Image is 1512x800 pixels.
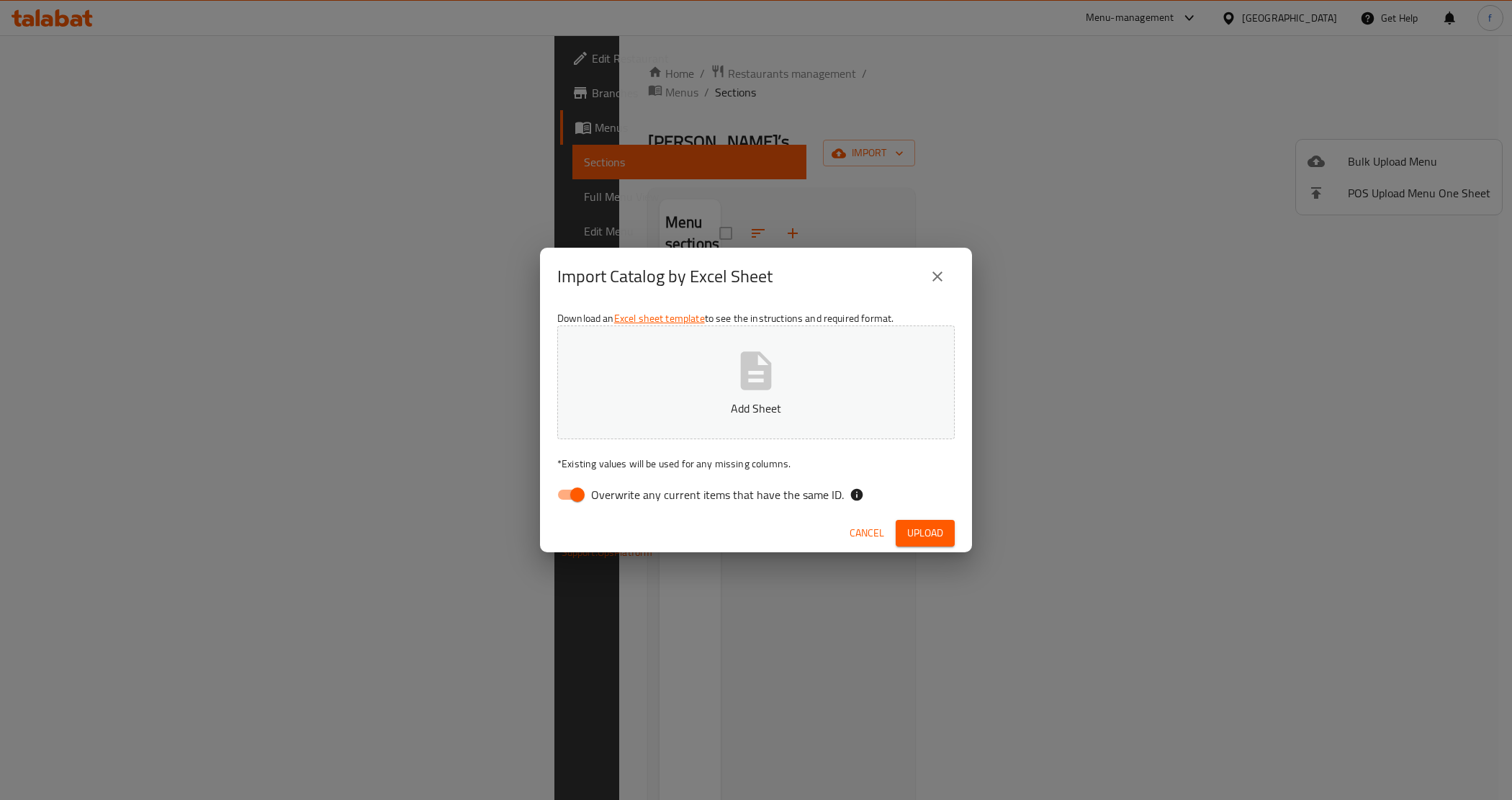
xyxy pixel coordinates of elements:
a: Excel sheet template [614,309,705,328]
button: Add Sheet [557,325,955,439]
svg: If the overwrite option isn't selected, then the items that match an existing ID will be ignored ... [850,487,864,502]
button: Cancel [844,520,890,547]
span: Cancel [850,524,884,542]
h2: Import Catalog by Excel Sheet [557,265,773,288]
span: Upload [907,524,943,542]
span: Overwrite any current items that have the same ID. [591,486,844,503]
div: Download an to see the instructions and required format. [540,305,972,514]
p: Existing values will be used for any missing columns. [557,457,955,471]
button: Upload [896,520,955,547]
button: close [920,259,955,294]
p: Add Sheet [580,400,932,417]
